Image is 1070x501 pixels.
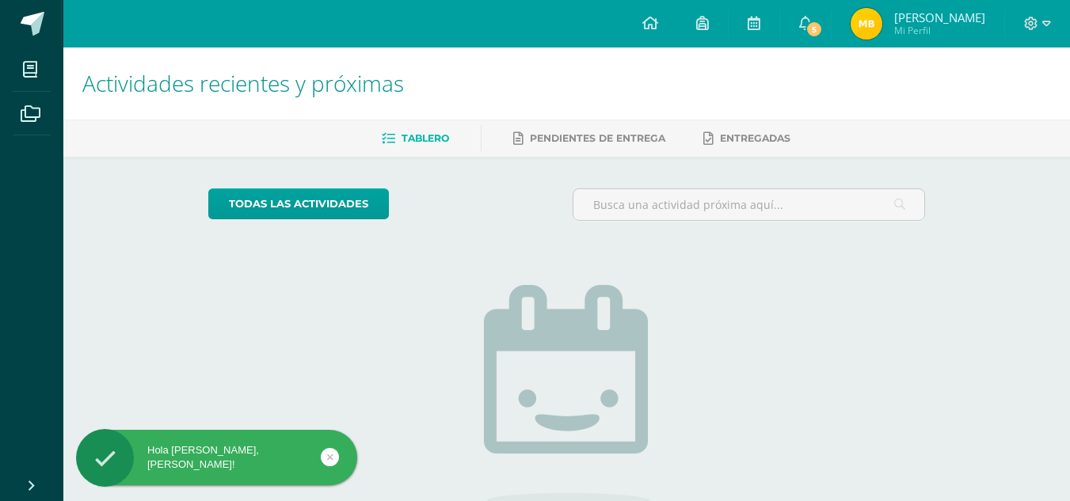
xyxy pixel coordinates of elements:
[382,126,449,151] a: Tablero
[894,24,985,37] span: Mi Perfil
[851,8,882,40] img: 3a073216c50c96f224bedad1a48f0cb7.png
[82,68,404,98] span: Actividades recientes y próximas
[208,188,389,219] a: todas las Actividades
[402,132,449,144] span: Tablero
[720,132,790,144] span: Entregadas
[703,126,790,151] a: Entregadas
[76,443,357,472] div: Hola [PERSON_NAME], [PERSON_NAME]!
[805,21,823,38] span: 5
[530,132,665,144] span: Pendientes de entrega
[573,189,924,220] input: Busca una actividad próxima aquí...
[894,9,985,25] span: [PERSON_NAME]
[513,126,665,151] a: Pendientes de entrega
